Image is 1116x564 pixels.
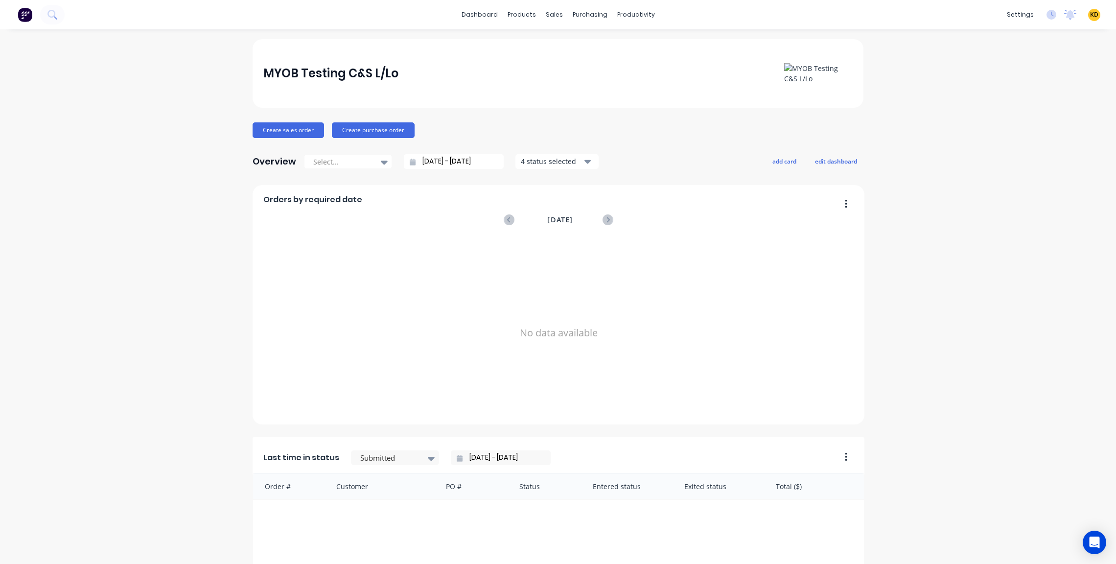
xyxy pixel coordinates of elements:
div: Status [510,473,583,499]
button: 4 status selected [515,154,599,169]
button: add card [766,155,803,167]
button: Create sales order [253,122,324,138]
div: Total ($) [766,473,864,499]
div: Exited status [674,473,766,499]
div: Order # [253,473,326,499]
span: [DATE] [547,214,573,225]
div: Open Intercom Messenger [1083,531,1106,554]
div: settings [1002,7,1039,22]
button: Create purchase order [332,122,415,138]
div: productivity [612,7,660,22]
span: Last time in status [263,452,339,464]
div: 4 status selected [521,156,582,166]
button: edit dashboard [809,155,863,167]
div: Customer [326,473,437,499]
a: dashboard [457,7,503,22]
span: Orders by required date [263,194,362,206]
div: sales [541,7,568,22]
div: products [503,7,541,22]
div: No data available [263,238,854,428]
span: KD [1090,10,1098,19]
div: Entered status [583,473,674,499]
div: PO # [436,473,510,499]
div: Overview [253,152,296,171]
img: MYOB Testing C&S L/Lo [784,63,853,84]
div: purchasing [568,7,612,22]
div: MYOB Testing C&S L/Lo [263,64,398,83]
img: Factory [18,7,32,22]
input: Filter by date [463,450,547,465]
